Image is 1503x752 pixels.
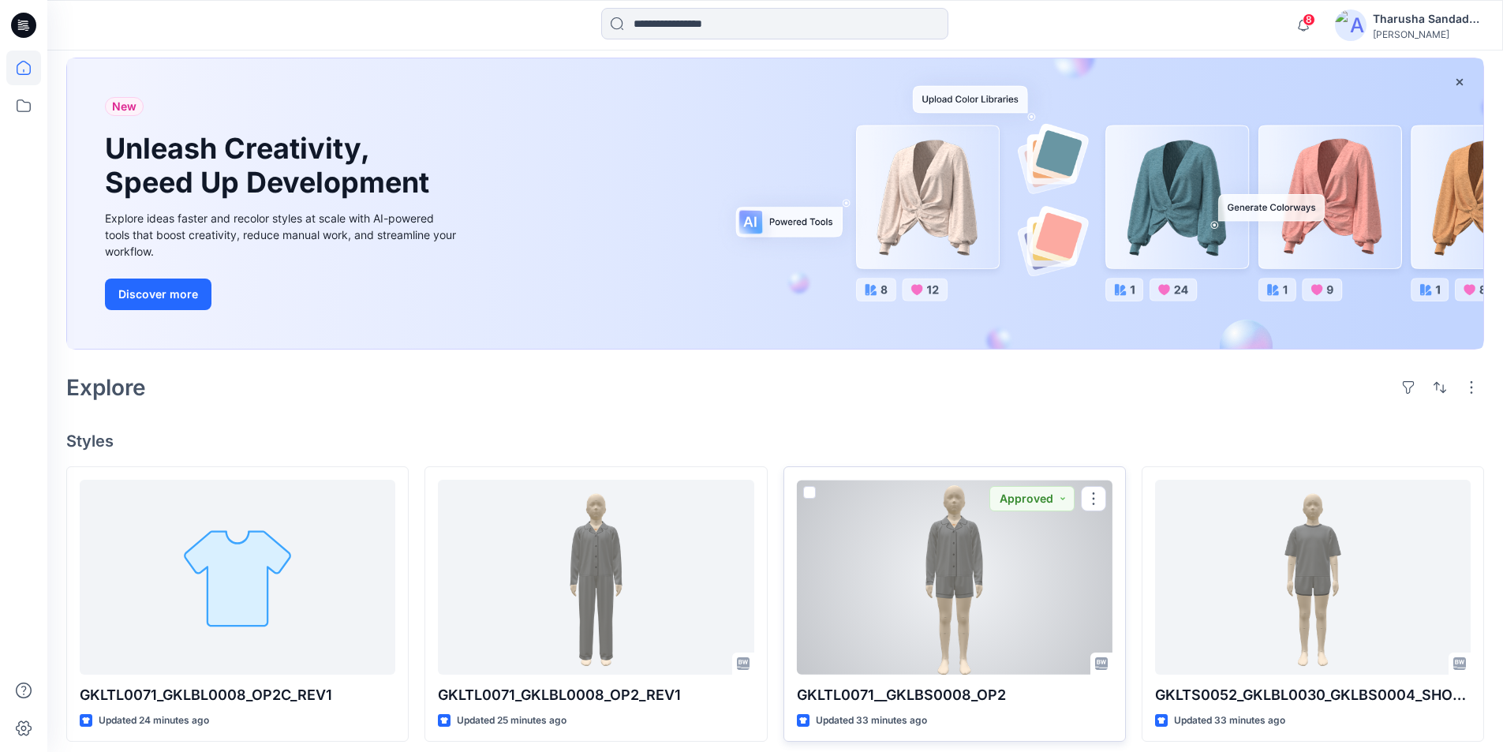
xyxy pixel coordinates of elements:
img: avatar [1335,9,1367,41]
a: GKLTL0071__GKLBS0008_OP2 [797,480,1112,675]
p: GKLTL0071__GKLBS0008_OP2 [797,684,1112,706]
a: Discover more [105,279,460,310]
p: GKLTL0071_GKLBL0008_OP2_REV1 [438,684,753,706]
a: GKLTS0052_GKLBL0030_GKLBS0004_SHORT & TOP_REV1 [1155,480,1471,675]
span: 8 [1303,13,1315,26]
p: Updated 33 minutes ago [1174,713,1285,729]
p: GKLTS0052_GKLBL0030_GKLBS0004_SHORT & TOP_REV1 [1155,684,1471,706]
p: GKLTL0071_GKLBL0008_OP2C_REV1 [80,684,395,706]
p: Updated 33 minutes ago [816,713,927,729]
span: New [112,97,136,116]
p: Updated 24 minutes ago [99,713,209,729]
h1: Unleash Creativity, Speed Up Development [105,132,436,200]
div: Tharusha Sandadeepa [1373,9,1483,28]
h2: Explore [66,375,146,400]
a: GKLTL0071_GKLBL0008_OP2_REV1 [438,480,753,675]
p: Updated 25 minutes ago [457,713,566,729]
h4: Styles [66,432,1484,451]
div: [PERSON_NAME] [1373,28,1483,40]
a: GKLTL0071_GKLBL0008_OP2C_REV1 [80,480,395,675]
div: Explore ideas faster and recolor styles at scale with AI-powered tools that boost creativity, red... [105,210,460,260]
button: Discover more [105,279,211,310]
